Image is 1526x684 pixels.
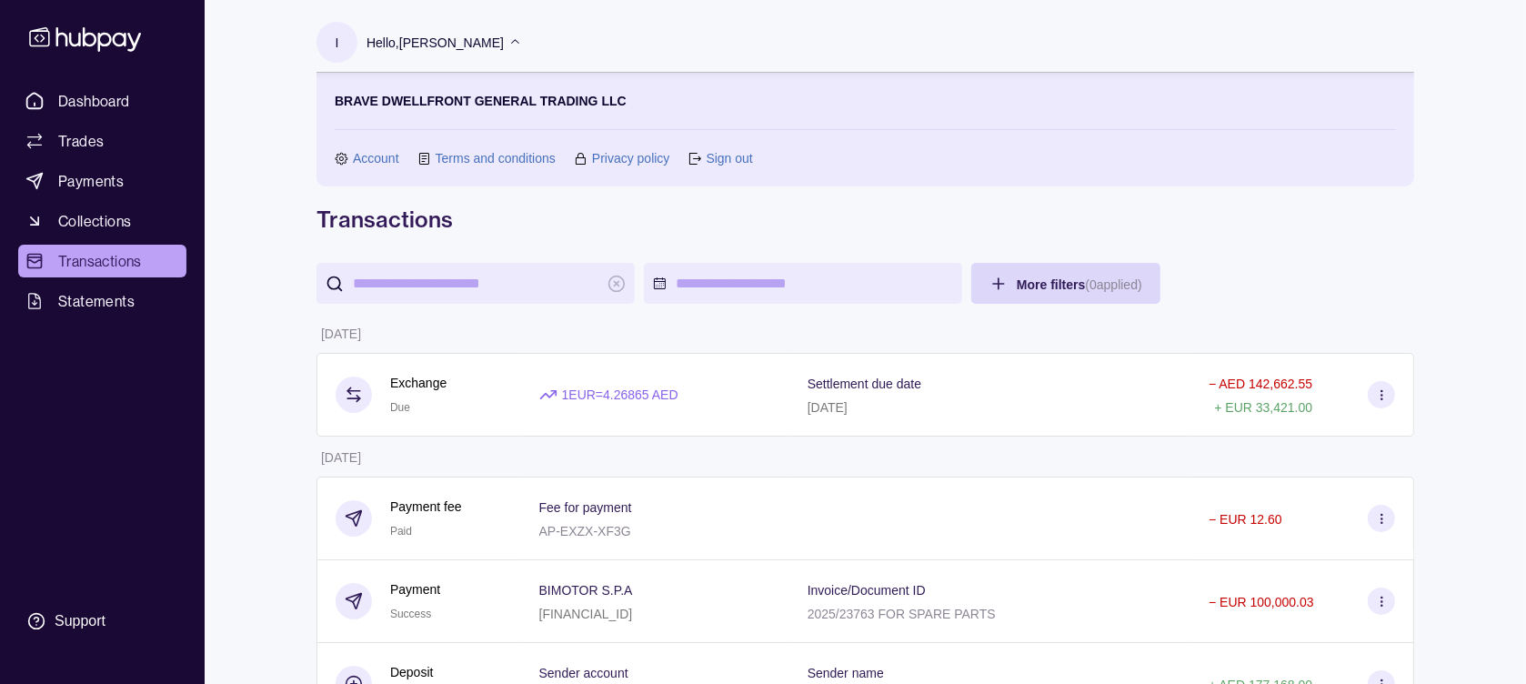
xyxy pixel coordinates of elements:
span: Collections [58,210,131,232]
a: Dashboard [18,85,186,117]
p: I [336,33,339,53]
p: − EUR 12.60 [1209,512,1282,527]
p: ( 0 applied) [1085,277,1141,292]
p: Settlement due date [808,377,921,391]
span: Due [390,401,410,414]
p: Sender account [539,666,628,680]
p: [DATE] [808,400,848,415]
a: Account [353,148,399,168]
p: BIMOTOR S.P.A [539,583,633,598]
a: Statements [18,285,186,317]
p: 1 EUR = 4.26865 AED [562,385,678,405]
p: − EUR 100,000.03 [1209,595,1314,609]
p: Hello, [PERSON_NAME] [366,33,504,53]
p: + EUR 33,421.00 [1214,400,1312,415]
span: Success [390,608,431,620]
a: Collections [18,205,186,237]
span: More filters [1017,277,1142,292]
div: Support [55,611,105,631]
p: 2025/23763 FOR SPARE PARTS [808,607,996,621]
p: [DATE] [321,450,361,465]
a: Terms and conditions [436,148,556,168]
button: More filters(0applied) [971,263,1160,304]
input: search [353,263,598,304]
h1: Transactions [316,205,1414,234]
a: Payments [18,165,186,197]
p: AP-EXZX-XF3G [539,524,631,538]
span: Statements [58,290,135,312]
span: Paid [390,525,412,538]
a: Support [18,602,186,640]
p: Deposit [390,662,433,682]
span: Transactions [58,250,142,272]
p: Payment [390,579,440,599]
p: Exchange [390,373,447,393]
p: [DATE] [321,327,361,341]
a: Trades [18,125,186,157]
span: Dashboard [58,90,130,112]
p: [FINANCIAL_ID] [539,607,633,621]
p: Fee for payment [539,500,632,515]
p: Payment fee [390,497,462,517]
a: Privacy policy [592,148,670,168]
span: Payments [58,170,124,192]
span: Trades [58,130,104,152]
p: Invoice/Document ID [808,583,926,598]
p: BRAVE DWELLFRONT GENERAL TRADING LLC [335,91,627,111]
p: Sender name [808,666,884,680]
a: Sign out [706,148,752,168]
a: Transactions [18,245,186,277]
p: − AED 142,662.55 [1209,377,1312,391]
